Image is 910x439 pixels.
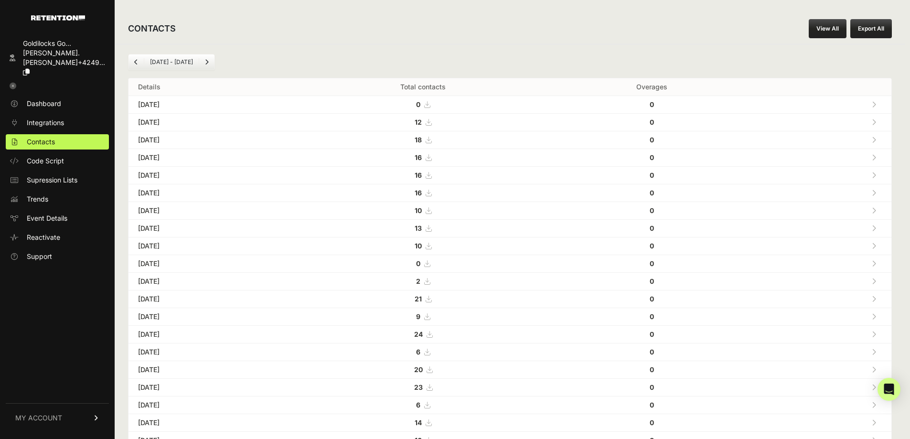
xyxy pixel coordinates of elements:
a: 18 [415,136,431,144]
span: MY ACCOUNT [15,413,62,423]
strong: 0 [650,224,654,232]
strong: 0 [650,312,654,321]
a: View All [809,19,846,38]
strong: 14 [415,418,422,427]
strong: 24 [414,330,423,338]
strong: 10 [415,242,422,250]
strong: 0 [650,189,654,197]
td: [DATE] [128,273,294,290]
a: 16 [415,153,431,161]
a: Contacts [6,134,109,150]
td: [DATE] [128,167,294,184]
td: [DATE] [128,114,294,131]
td: [DATE] [128,149,294,167]
a: Next [199,54,214,70]
td: [DATE] [128,220,294,237]
td: [DATE] [128,343,294,361]
a: 24 [414,330,432,338]
strong: 0 [416,100,420,108]
strong: 23 [414,383,423,391]
strong: 6 [416,401,420,409]
strong: 0 [650,206,654,214]
a: 6 [416,348,430,356]
a: Goldilocks Go... [PERSON_NAME].[PERSON_NAME]+4249... [6,36,109,80]
strong: 13 [415,224,422,232]
h2: CONTACTS [128,22,176,35]
img: Retention.com [31,15,85,21]
th: Overages [552,78,752,96]
a: 14 [415,418,431,427]
span: Code Script [27,156,64,166]
strong: 0 [650,348,654,356]
span: Contacts [27,137,55,147]
a: MY ACCOUNT [6,403,109,432]
strong: 0 [650,242,654,250]
a: Supression Lists [6,172,109,188]
button: Export All [850,19,892,38]
span: Reactivate [27,233,60,242]
a: 9 [416,312,430,321]
a: 16 [415,189,431,197]
td: [DATE] [128,131,294,149]
strong: 12 [415,118,422,126]
span: Dashboard [27,99,61,108]
strong: 0 [650,295,654,303]
td: [DATE] [128,237,294,255]
a: Previous [128,54,144,70]
a: Support [6,249,109,264]
a: 21 [415,295,431,303]
strong: 16 [415,153,422,161]
strong: 0 [650,259,654,268]
span: Integrations [27,118,64,128]
td: [DATE] [128,184,294,202]
td: [DATE] [128,202,294,220]
a: Code Script [6,153,109,169]
div: Open Intercom Messenger [878,378,900,401]
a: Trends [6,192,109,207]
span: Supression Lists [27,175,77,185]
a: 23 [414,383,432,391]
strong: 0 [416,259,420,268]
span: Support [27,252,52,261]
a: 16 [415,171,431,179]
td: [DATE] [128,255,294,273]
td: [DATE] [128,414,294,432]
strong: 0 [650,330,654,338]
a: Reactivate [6,230,109,245]
a: Dashboard [6,96,109,111]
td: [DATE] [128,361,294,379]
a: 10 [415,242,431,250]
li: [DATE] - [DATE] [144,58,199,66]
strong: 6 [416,348,420,356]
strong: 0 [650,277,654,285]
strong: 16 [415,171,422,179]
strong: 18 [415,136,422,144]
strong: 0 [650,365,654,374]
span: [PERSON_NAME].[PERSON_NAME]+4249... [23,49,105,66]
a: 2 [416,277,430,285]
strong: 9 [416,312,420,321]
strong: 0 [650,171,654,179]
strong: 0 [650,418,654,427]
td: [DATE] [128,326,294,343]
a: Integrations [6,115,109,130]
strong: 0 [650,383,654,391]
a: 6 [416,401,430,409]
span: Trends [27,194,48,204]
th: Details [128,78,294,96]
td: [DATE] [128,396,294,414]
td: [DATE] [128,290,294,308]
strong: 0 [650,401,654,409]
a: 10 [415,206,431,214]
a: Event Details [6,211,109,226]
td: [DATE] [128,379,294,396]
td: [DATE] [128,96,294,114]
a: 13 [415,224,431,232]
a: 20 [414,365,432,374]
strong: 10 [415,206,422,214]
strong: 16 [415,189,422,197]
a: 12 [415,118,431,126]
strong: 21 [415,295,422,303]
strong: 0 [650,136,654,144]
span: Event Details [27,214,67,223]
